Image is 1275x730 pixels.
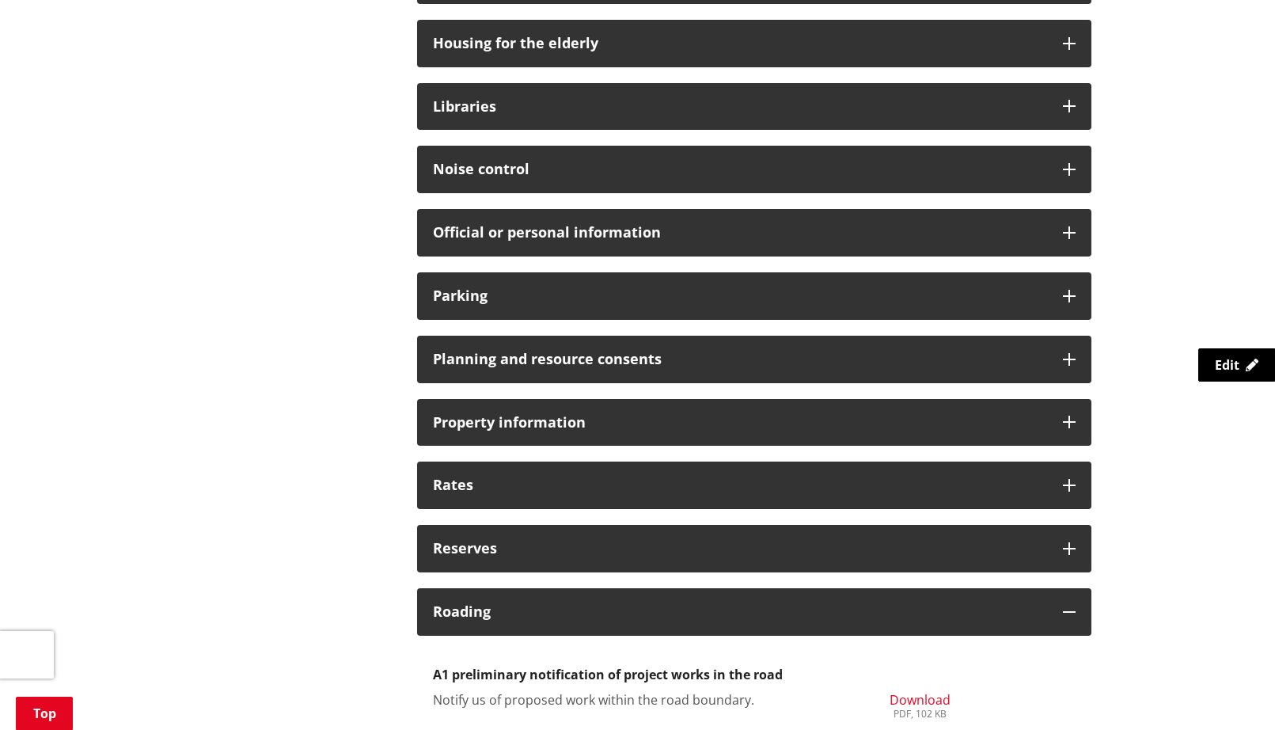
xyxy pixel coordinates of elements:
[1202,663,1259,720] iframe: Messenger Launcher
[890,690,951,719] a: Download PDF, 102 KB
[433,352,1047,367] h3: Planning and resource consents
[1198,348,1275,382] a: Edit
[433,667,1076,682] h3: A1 preliminary notification of project works in the road
[433,99,1047,115] h3: Libraries
[433,477,1047,493] h3: Rates
[16,697,73,730] a: Top
[433,541,1047,557] h3: Reserves
[433,690,853,709] p: Notify us of proposed work within the road boundary.
[1215,356,1239,374] span: Edit
[433,604,1047,620] h3: Roading
[890,709,951,719] div: PDF, 102 KB
[433,162,1047,177] h3: Noise control
[890,691,951,709] span: Download
[433,225,1047,241] h3: Official or personal information
[433,415,1047,431] h3: Property information
[433,288,1047,304] h3: Parking
[433,36,1047,51] h3: Housing for the elderly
